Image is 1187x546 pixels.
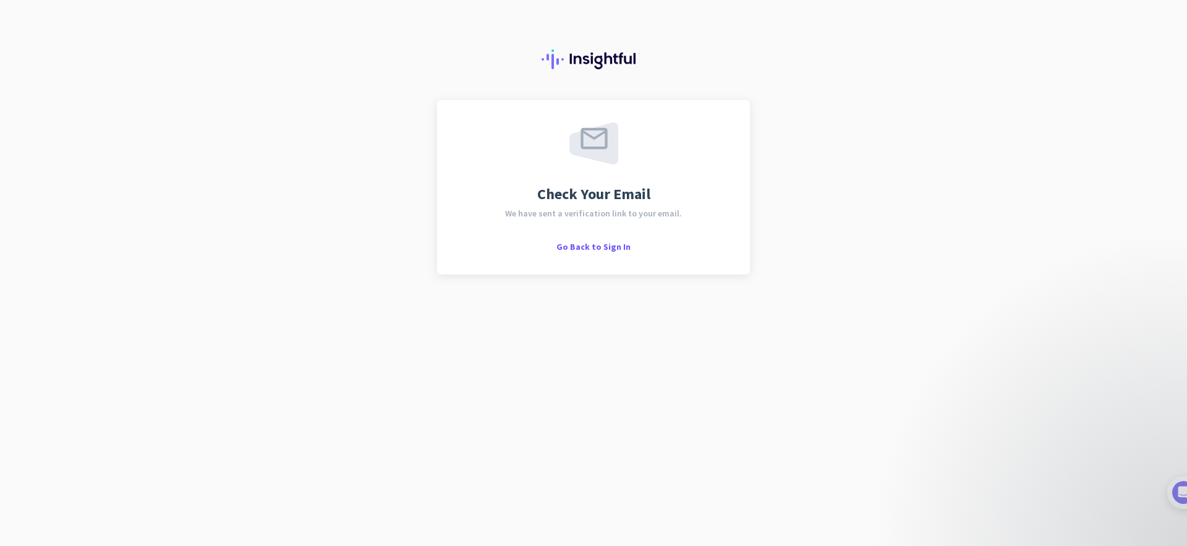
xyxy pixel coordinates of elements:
[505,209,682,218] span: We have sent a verification link to your email.
[542,49,645,69] img: Insightful
[556,241,631,252] span: Go Back to Sign In
[569,122,618,164] img: email-sent
[537,187,650,202] span: Check Your Email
